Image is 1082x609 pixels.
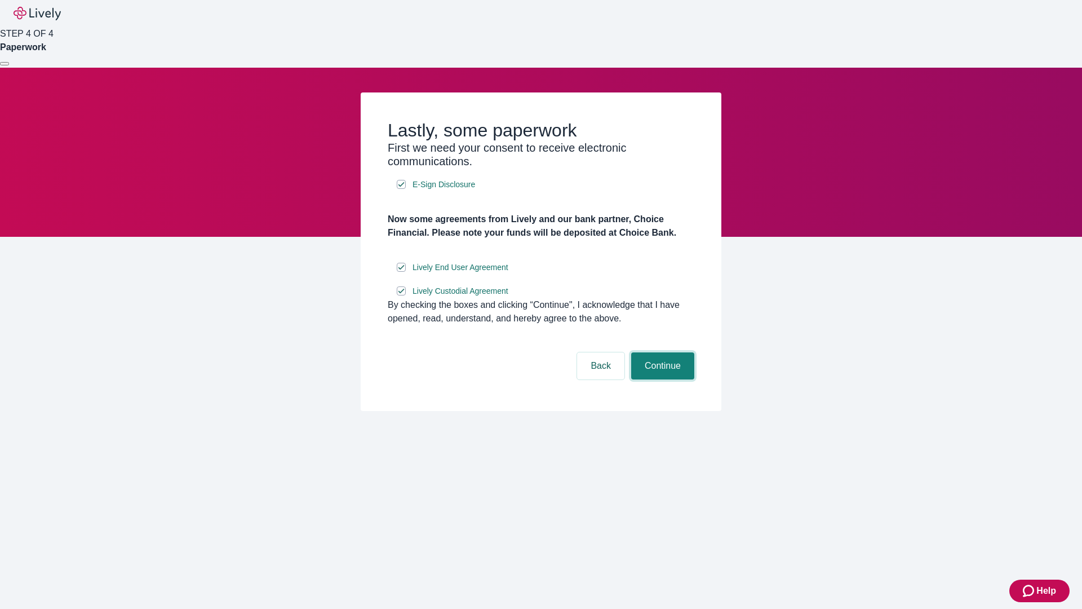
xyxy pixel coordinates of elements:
span: Lively End User Agreement [413,262,508,273]
h2: Lastly, some paperwork [388,120,694,141]
span: Help [1036,584,1056,598]
img: Lively [14,7,61,20]
h3: First we need your consent to receive electronic communications. [388,141,694,168]
span: E-Sign Disclosure [413,179,475,191]
button: Continue [631,352,694,379]
a: e-sign disclosure document [410,178,477,192]
div: By checking the boxes and clicking “Continue", I acknowledge that I have opened, read, understand... [388,298,694,325]
a: e-sign disclosure document [410,284,511,298]
button: Zendesk support iconHelp [1009,580,1070,602]
h4: Now some agreements from Lively and our bank partner, Choice Financial. Please note your funds wi... [388,213,694,240]
svg: Zendesk support icon [1023,584,1036,598]
span: Lively Custodial Agreement [413,285,508,297]
button: Back [577,352,624,379]
a: e-sign disclosure document [410,261,511,275]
